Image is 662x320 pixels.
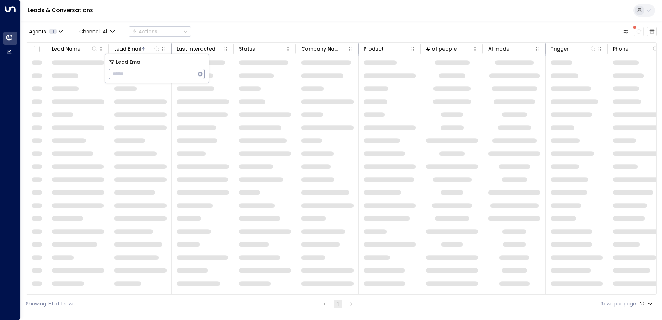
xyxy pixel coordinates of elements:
span: Agents [29,29,46,34]
a: Leads & Conversations [28,6,93,14]
div: Product [364,45,410,53]
div: Phone [613,45,659,53]
nav: pagination navigation [320,300,356,308]
div: Phone [613,45,628,53]
div: Trigger [551,45,569,53]
div: AI mode [488,45,534,53]
div: Company Name [301,45,340,53]
button: Channel:All [77,27,117,36]
div: Lead Name [52,45,80,53]
label: Rows per page: [601,300,637,308]
div: AI mode [488,45,509,53]
div: 20 [640,299,654,309]
button: Actions [129,26,191,37]
div: Lead Email [114,45,160,53]
span: 1 [49,29,57,34]
div: Showing 1-1 of 1 rows [26,300,75,308]
div: Lead Email [114,45,141,53]
button: page 1 [334,300,342,308]
div: Last Interacted [177,45,215,53]
span: Channel: [77,27,117,36]
div: Company Name [301,45,347,53]
div: # of people [426,45,472,53]
div: Product [364,45,384,53]
button: Agents1 [26,27,65,36]
div: Trigger [551,45,597,53]
span: Lead Email [116,58,143,66]
button: Archived Leads [647,27,657,36]
button: Customize [621,27,630,36]
div: # of people [426,45,457,53]
div: Status [239,45,285,53]
div: Lead Name [52,45,98,53]
div: Button group with a nested menu [129,26,191,37]
div: Status [239,45,255,53]
div: Last Interacted [177,45,223,53]
span: All [102,29,109,34]
span: There are new threads available. Refresh the grid to view the latest updates. [634,27,644,36]
div: Actions [132,28,158,35]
